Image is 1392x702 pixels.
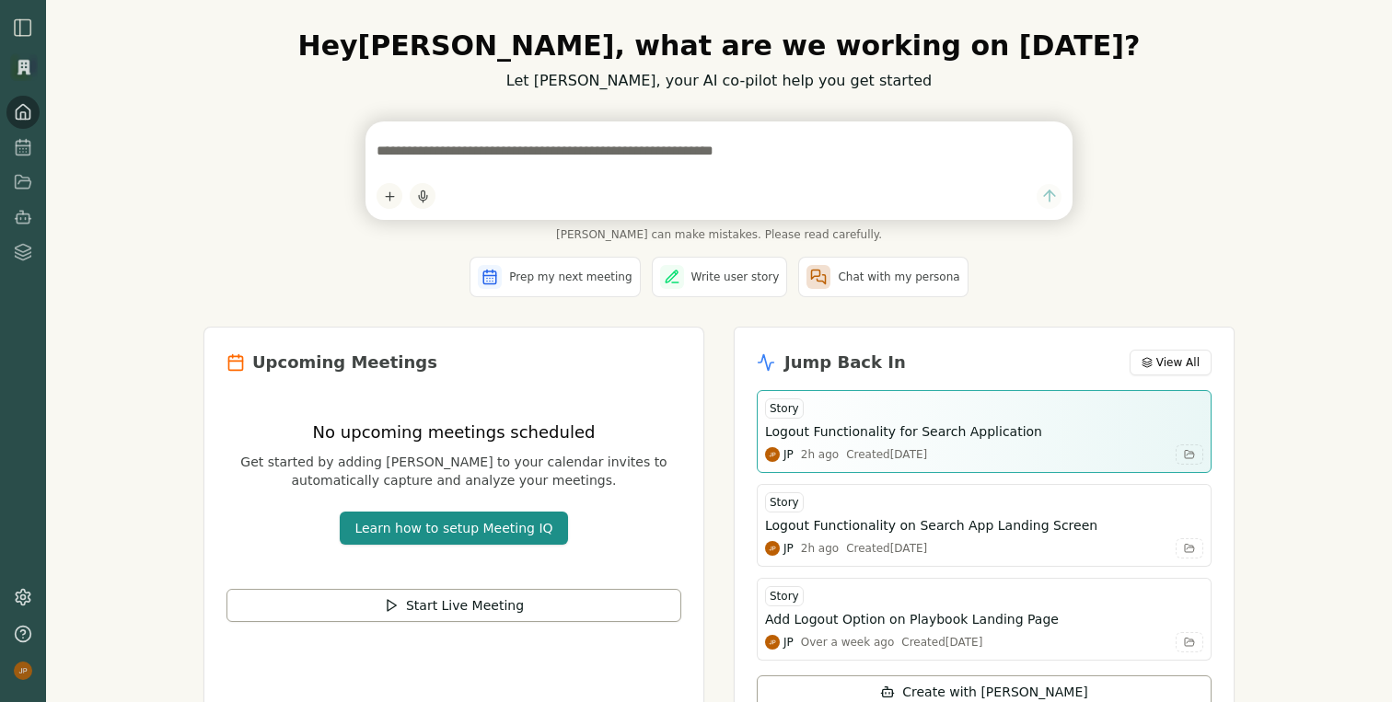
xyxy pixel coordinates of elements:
[765,492,804,512] div: Story
[765,541,780,556] img: Jagdip Pathare
[783,447,794,462] span: JP
[652,257,788,297] button: Write user story
[252,350,437,375] h2: Upcoming Meetings
[801,541,839,556] div: 2h ago
[765,422,1042,441] h3: Logout Functionality for Search Application
[798,257,968,297] button: Chat with my persona
[14,662,32,680] img: profile
[765,586,804,606] div: Story
[226,589,681,622] button: Start Live Meeting
[1037,184,1061,209] button: Send message
[470,257,640,297] button: Prep my next meeting
[406,596,524,615] span: Start Live Meeting
[783,541,794,556] span: JP
[902,683,1087,701] span: Create with [PERSON_NAME]
[410,183,435,209] button: Start dictation
[12,17,34,39] img: sidebar
[10,53,38,81] img: Organization logo
[340,512,567,545] button: Learn how to setup Meeting IQ
[203,29,1235,63] h1: Hey [PERSON_NAME] , what are we working on [DATE]?
[901,635,982,650] div: Created [DATE]
[6,617,40,650] button: Help
[365,227,1073,242] span: [PERSON_NAME] can make mistakes. Please read carefully.
[203,70,1235,92] p: Let [PERSON_NAME], your AI co-pilot help you get started
[765,635,780,650] img: Jagdip Pathare
[838,270,959,284] span: Chat with my persona
[765,610,1059,628] h3: Add Logout Option on Playbook Landing Page
[783,635,794,650] span: JP
[691,270,780,284] span: Write user story
[765,516,1097,535] h3: Logout Functionality on Search App Landing Screen
[377,183,402,209] button: Add content to chat
[801,447,839,462] div: 2h ago
[226,453,681,489] p: Get started by adding [PERSON_NAME] to your calendar invites to automatically capture and analyze...
[509,270,632,284] span: Prep my next meeting
[1130,350,1212,375] button: View All
[765,447,780,462] img: Jagdip Pathare
[1156,355,1200,370] span: View All
[846,541,927,556] div: Created [DATE]
[765,398,804,419] div: Story
[846,447,927,462] div: Created [DATE]
[226,420,681,445] h3: No upcoming meetings scheduled
[784,350,906,375] h2: Jump Back In
[12,17,34,39] button: Open Sidebar
[801,635,895,650] div: Over a week ago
